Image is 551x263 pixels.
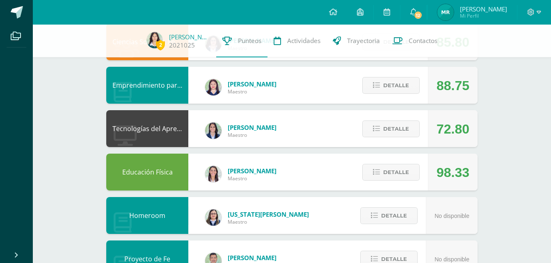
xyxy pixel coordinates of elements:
[228,80,277,88] span: [PERSON_NAME]
[146,32,163,48] img: ddc408e8a8bbebdd8514dd80dfa1b19b.png
[228,167,277,175] span: [PERSON_NAME]
[228,254,277,262] span: [PERSON_NAME]
[228,175,277,182] span: Maestro
[386,25,444,57] a: Contactos
[437,67,469,104] div: 88.75
[383,165,409,180] span: Detalle
[106,197,188,234] div: Homeroom
[228,88,277,95] span: Maestro
[216,25,267,57] a: Punteos
[347,36,380,45] span: Trayectoria
[434,256,469,263] span: No disponible
[383,78,409,93] span: Detalle
[409,36,437,45] span: Contactos
[362,120,420,137] button: Detalle
[362,77,420,94] button: Detalle
[360,207,418,224] button: Detalle
[414,11,423,20] span: 12
[205,166,222,182] img: 68dbb99899dc55733cac1a14d9d2f825.png
[460,5,507,13] span: [PERSON_NAME]
[238,36,261,45] span: Punteos
[437,111,469,147] div: 72.80
[381,208,407,223] span: Detalle
[169,41,195,50] a: 2021025
[228,123,277,131] span: [PERSON_NAME]
[106,67,188,104] div: Emprendimiento para la Productividad
[460,12,507,19] span: Mi Perfil
[267,25,327,57] a: Actividades
[228,210,309,218] span: [US_STATE][PERSON_NAME]
[106,154,188,190] div: Educación Física
[228,218,309,225] span: Maestro
[437,4,454,20] img: 7f21f8a7948675de2302d89c6a7973df.png
[437,154,469,191] div: 98.33
[434,213,469,219] span: No disponible
[169,33,210,41] a: [PERSON_NAME]
[327,25,386,57] a: Trayectoria
[156,40,165,50] span: 2
[205,79,222,95] img: a452c7054714546f759a1a740f2e8572.png
[106,110,188,147] div: Tecnologías del Aprendizaje y la Comunicación
[362,164,420,181] button: Detalle
[205,209,222,226] img: 1236d6cb50aae1d88f44d681ddc5842d.png
[228,131,277,138] span: Maestro
[287,36,320,45] span: Actividades
[205,122,222,139] img: 7489ccb779e23ff9f2c3e89c21f82ed0.png
[383,121,409,136] span: Detalle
